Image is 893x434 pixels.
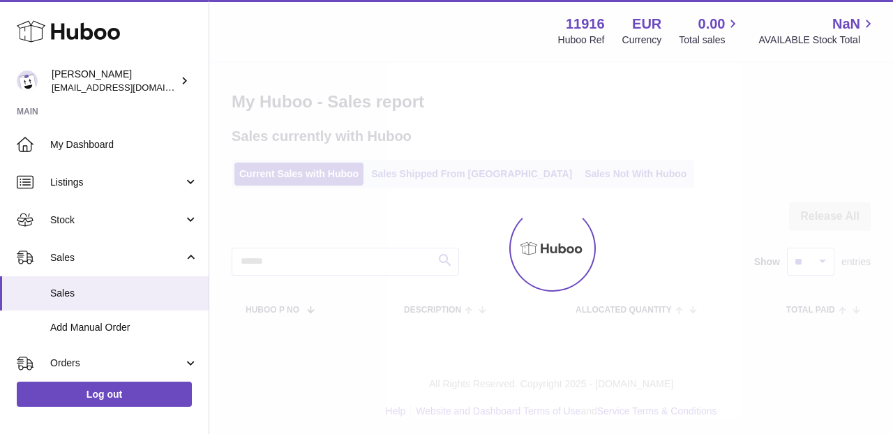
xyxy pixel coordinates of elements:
[50,357,183,370] span: Orders
[698,15,726,33] span: 0.00
[50,287,198,300] span: Sales
[632,15,661,33] strong: EUR
[758,15,876,47] a: NaN AVAILABLE Stock Total
[50,251,183,264] span: Sales
[50,138,198,151] span: My Dashboard
[52,82,205,93] span: [EMAIL_ADDRESS][DOMAIN_NAME]
[679,15,741,47] a: 0.00 Total sales
[622,33,662,47] div: Currency
[17,382,192,407] a: Log out
[758,33,876,47] span: AVAILABLE Stock Total
[832,15,860,33] span: NaN
[50,214,183,227] span: Stock
[52,68,177,94] div: [PERSON_NAME]
[679,33,741,47] span: Total sales
[558,33,605,47] div: Huboo Ref
[566,15,605,33] strong: 11916
[50,321,198,334] span: Add Manual Order
[50,176,183,189] span: Listings
[17,70,38,91] img: info@bananaleafsupplements.com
